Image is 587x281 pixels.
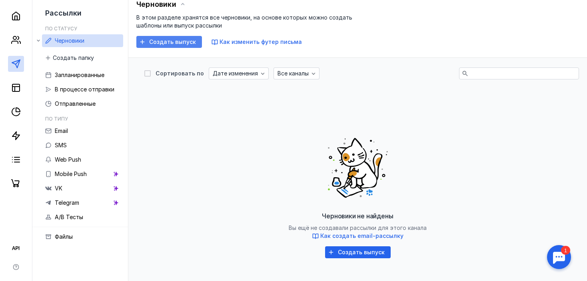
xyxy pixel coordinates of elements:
button: Создать выпуск [325,246,391,258]
button: Создать выпуск [136,36,202,48]
span: Web Push [55,156,81,163]
a: В процессе отправки [42,83,123,96]
span: Email [55,127,68,134]
span: Telegram [55,199,79,206]
span: A/B Тесты [55,214,83,220]
span: Запланированные [55,71,104,78]
a: Запланированные [42,69,123,81]
span: Создать выпуск [338,249,385,256]
span: В процессе отправки [55,86,114,93]
span: Все каналы [278,70,309,77]
button: Создать папку [42,52,98,64]
div: 1 [18,5,27,14]
span: Отправленные [55,100,96,107]
span: Дате изменения [213,70,258,77]
span: Черновики [55,37,84,44]
div: Сортировать по [156,71,204,76]
button: Как создать email-рассылку [312,232,403,240]
span: Как изменить футер письма [220,38,302,45]
span: Создать выпуск [149,39,196,46]
span: Вы ещё не создавали рассылки для этого канала [289,224,427,240]
span: Mobile Push [55,170,87,177]
a: Отправленные [42,97,123,110]
h5: По типу [45,116,68,122]
a: Mobile Push [42,168,123,180]
span: Создать папку [53,55,94,61]
button: Дате изменения [209,67,269,79]
span: Файлы [55,233,73,240]
a: SMS [42,139,123,152]
span: Черновики не найдены [322,212,393,220]
span: Как создать email-рассылку [320,232,403,239]
span: В этом разделе хранятся все черновики, на основе которых можно создать шаблоны или выпуск рассылки [136,14,352,29]
span: SMS [55,142,67,148]
a: Файлы [42,230,123,243]
a: VK [42,182,123,195]
button: Все каналы [274,67,319,79]
span: VK [55,185,62,192]
button: Как изменить футер письма [212,38,302,46]
a: Черновики [42,34,123,47]
span: Рассылки [45,9,82,17]
a: Web Push [42,153,123,166]
h5: По статусу [45,26,77,32]
a: Telegram [42,196,123,209]
a: A/B Тесты [42,211,123,224]
a: Email [42,125,123,137]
